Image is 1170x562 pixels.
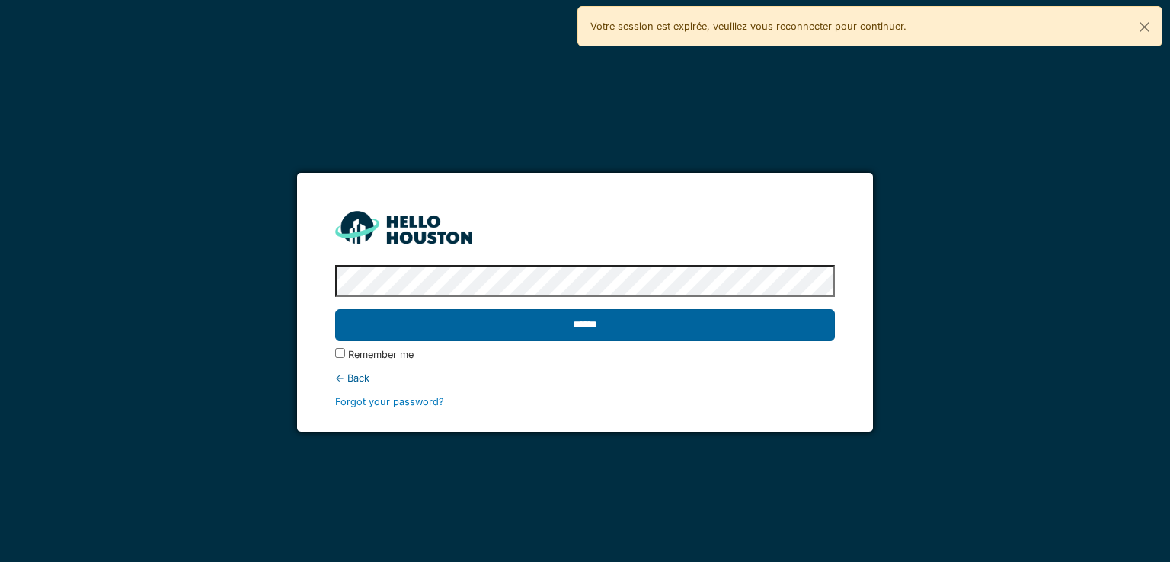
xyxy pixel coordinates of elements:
button: Close [1127,7,1162,47]
div: Votre session est expirée, veuillez vous reconnecter pour continuer. [577,6,1162,46]
img: HH_line-BYnF2_Hg.png [335,211,472,244]
label: Remember me [348,347,414,362]
a: Forgot your password? [335,396,444,407]
div: ← Back [335,371,834,385]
